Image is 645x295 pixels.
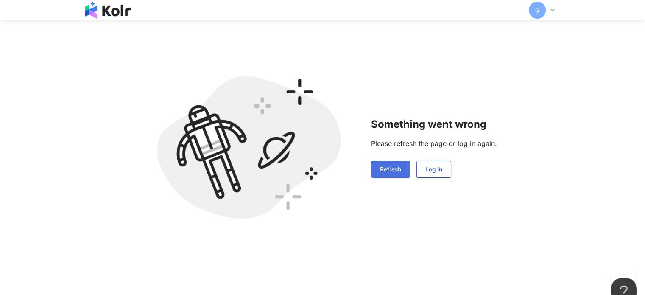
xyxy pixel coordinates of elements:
[148,53,350,242] img: 647b106bd55e075d434cf89497f03b28.png
[535,6,539,14] font: G
[85,2,131,19] img: logo
[371,117,486,132] span: Something went wrong
[371,161,410,178] button: Refresh
[416,161,451,178] button: Log in
[371,139,497,148] span: Please refresh the page or log in again.
[380,166,401,173] span: Refresh
[425,166,442,173] span: Log in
